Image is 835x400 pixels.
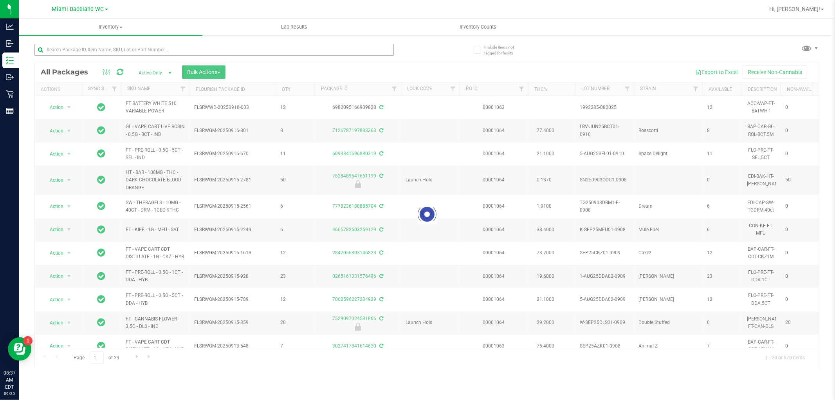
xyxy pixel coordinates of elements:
[34,44,394,56] input: Search Package ID, Item Name, SKU, Lot or Part Number...
[6,90,14,98] inline-svg: Retail
[19,24,202,31] span: Inventory
[19,19,202,35] a: Inventory
[6,23,14,31] inline-svg: Analytics
[271,24,318,31] span: Lab Results
[6,56,14,64] inline-svg: Inventory
[8,337,31,361] iframe: Resource center
[6,107,14,115] inline-svg: Reports
[52,6,104,13] span: Miami Dadeland WC
[6,73,14,81] inline-svg: Outbound
[23,336,32,346] iframe: Resource center unread badge
[202,19,386,35] a: Lab Results
[386,19,570,35] a: Inventory Counts
[449,24,507,31] span: Inventory Counts
[769,6,820,12] span: Hi, [PERSON_NAME]!
[6,40,14,47] inline-svg: Inbound
[484,44,523,56] span: Include items not tagged for facility
[4,391,15,396] p: 09/25
[4,369,15,391] p: 08:37 AM EDT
